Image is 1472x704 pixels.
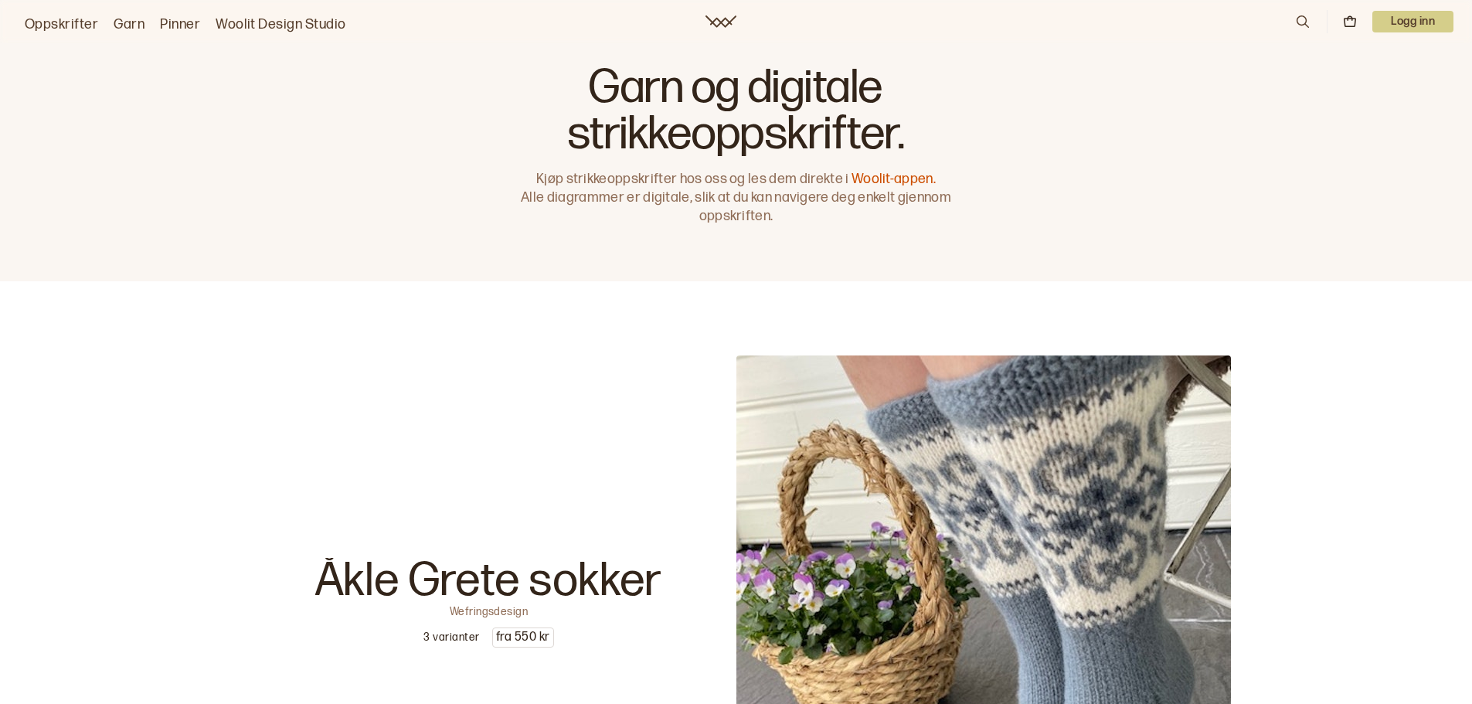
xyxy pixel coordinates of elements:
[1372,11,1453,32] button: User dropdown
[852,171,936,187] a: Woolit-appen.
[114,14,144,36] a: Garn
[705,15,736,28] a: Woolit
[423,630,479,645] p: 3 varianter
[514,170,959,226] p: Kjøp strikkeoppskrifter hos oss og les dem direkte i Alle diagrammer er digitale, slik at du kan ...
[315,558,663,604] p: Åkle Grete sokker
[514,65,959,158] h1: Garn og digitale strikkeoppskrifter.
[216,14,346,36] a: Woolit Design Studio
[1372,11,1453,32] p: Logg inn
[160,14,200,36] a: Pinner
[25,14,98,36] a: Oppskrifter
[493,628,553,647] p: fra 550 kr
[450,604,529,615] p: Wefringsdesign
